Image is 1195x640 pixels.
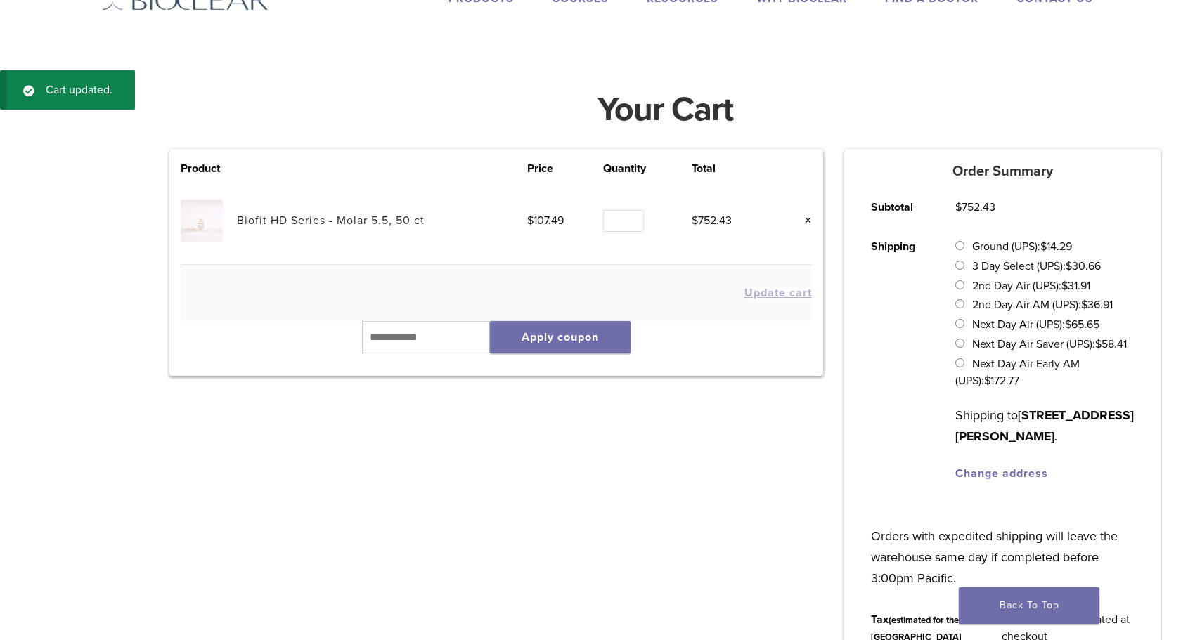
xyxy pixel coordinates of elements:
bdi: 36.91 [1081,298,1113,312]
img: Biofit HD Series - Molar 5.5, 50 ct [181,200,222,241]
p: Shipping to . [955,405,1135,447]
bdi: 30.66 [1066,259,1101,273]
h1: Your Cart [159,93,1171,126]
a: Remove this item [794,211,812,230]
span: $ [1081,298,1087,312]
th: Shipping [855,227,939,493]
span: $ [1066,259,1072,273]
span: $ [984,374,990,388]
label: Next Day Air (UPS): [972,318,1099,332]
bdi: 752.43 [692,214,732,228]
label: Next Day Air Early AM (UPS): [955,357,1080,388]
th: Quantity [603,160,692,177]
bdi: 31.91 [1061,279,1090,293]
label: 2nd Day Air AM (UPS): [972,298,1113,312]
h5: Order Summary [844,163,1161,180]
bdi: 58.41 [1095,337,1127,351]
p: Orders with expedited shipping will leave the warehouse same day if completed before 3:00pm Pacific. [871,504,1135,589]
button: Apply coupon [490,321,631,353]
a: Biofit HD Series - Molar 5.5, 50 ct [237,214,425,228]
span: $ [1065,318,1071,332]
label: Next Day Air Saver (UPS): [972,337,1127,351]
label: 3 Day Select (UPS): [972,259,1101,273]
th: Total [692,160,775,177]
span: $ [692,214,698,228]
bdi: 107.49 [527,214,564,228]
bdi: 14.29 [1040,240,1072,254]
span: $ [527,214,534,228]
th: Subtotal [855,188,939,227]
span: $ [1040,240,1047,254]
label: 2nd Day Air (UPS): [972,279,1090,293]
strong: [STREET_ADDRESS][PERSON_NAME] [955,407,1134,444]
bdi: 172.77 [984,374,1019,388]
a: Change address [955,466,1048,481]
label: Ground (UPS): [972,240,1072,254]
th: Price [527,160,602,177]
button: Update cart [744,287,812,299]
span: $ [955,200,962,214]
bdi: 65.65 [1065,318,1099,332]
bdi: 752.43 [955,200,995,214]
th: Product [181,160,237,177]
span: $ [1095,337,1102,351]
a: Back To Top [959,587,1099,624]
span: $ [1061,279,1068,293]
